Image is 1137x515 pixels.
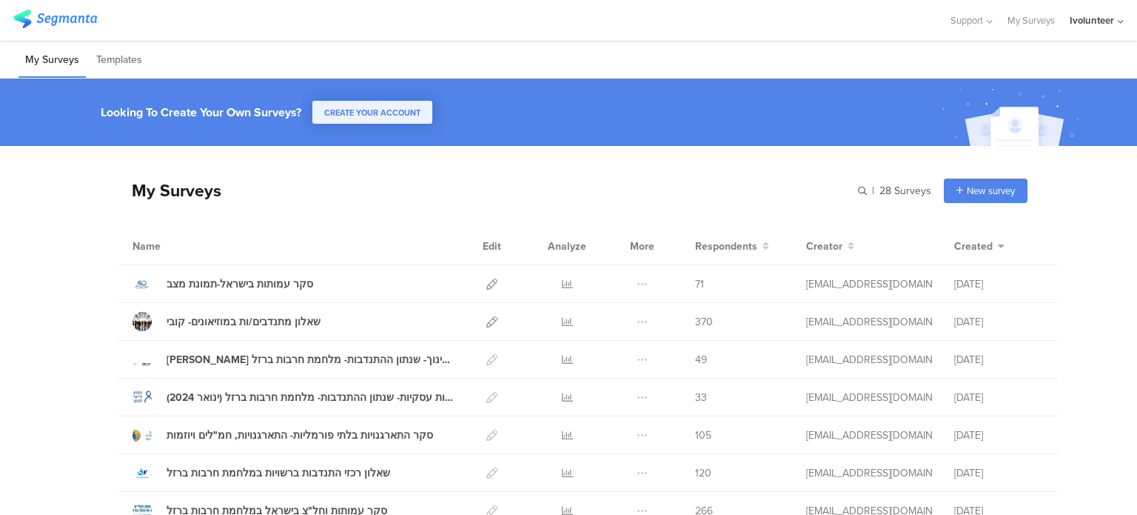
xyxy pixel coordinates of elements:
img: create_account_image.svg [936,83,1089,150]
span: 370 [695,314,713,330]
div: שאלון למנהלי התנדבות בחינוך- שנתון ההתנדבות- מלחמת חרבות ברזל [167,352,454,368]
span: 49 [695,352,707,368]
div: lioraa@ivolunteer.org.il [806,428,932,443]
button: CREATE YOUR ACCOUNT [312,101,432,124]
div: My Surveys [117,178,221,203]
div: Edit [476,227,508,265]
div: lioraa@ivolunteer.org.il [806,352,932,368]
img: segmanta logo [13,10,97,28]
div: [DATE] [954,314,1043,330]
span: Created [954,239,993,254]
div: שאלון לחברות עסקיות- שנתון ההתנדבות- מלחמת חרבות ברזל (ינואר 2024) [167,390,454,405]
span: | [870,183,876,199]
span: Respondents [695,239,757,254]
a: [PERSON_NAME] למנהלי התנדבות בחינוך- שנתון ההתנדבות- מלחמת חרבות ברזל [133,350,454,369]
li: My Surveys [19,43,86,78]
div: More [626,227,658,265]
button: Respondents [695,239,769,254]
div: שאלון מתנדבים/ות במוזיאונים- קובי [167,314,321,330]
a: שאלון רכזי התנדבות ברשויות במלחמת חרבות ברזל [133,463,390,482]
span: Support [950,13,983,27]
div: סקר עמותות בישראל-תמונת מצב [167,276,313,292]
div: lioraa@ivolunteer.org.il [806,276,932,292]
div: lioraa@ivolunteer.org.il [806,465,932,481]
div: [DATE] [954,465,1043,481]
div: Analyze [545,227,589,265]
span: CREATE YOUR ACCOUNT [324,107,420,119]
span: New survey [967,184,1015,198]
span: 28 Surveys [879,183,931,199]
span: Creator [806,239,842,254]
span: 71 [695,276,704,292]
div: [DATE] [954,276,1043,292]
span: 105 [695,428,711,443]
div: lioraa@ivolunteer.org.il [806,314,932,330]
a: סקר עמותות בישראל-תמונת מצב [133,274,313,293]
div: Name [133,239,221,254]
div: Looking To Create Your Own Surveys? [101,104,301,121]
span: 120 [695,465,711,481]
div: [DATE] [954,352,1043,368]
div: שאלון רכזי התנדבות ברשויות במלחמת חרבות ברזל [167,465,390,481]
div: סקר התארגנויות בלתי פורמליות- התארגנויות, חמ"לים ויוזמות [167,428,433,443]
li: Templates [90,43,149,78]
div: [DATE] [954,428,1043,443]
button: Created [954,239,1004,254]
a: סקר התארגנויות בלתי פורמליות- התארגנויות, חמ"לים ויוזמות [133,425,433,445]
span: 33 [695,390,707,405]
div: [DATE] [954,390,1043,405]
div: Ivolunteer [1070,13,1114,27]
button: Creator [806,239,854,254]
a: שאלון מתנדבים/ות במוזיאונים- קובי [133,312,321,331]
a: שאלון לחברות עסקיות- שנתון ההתנדבות- מלחמת חרבות ברזל (ינואר 2024) [133,388,454,407]
div: lioraa@ivolunteer.org.il [806,390,932,405]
